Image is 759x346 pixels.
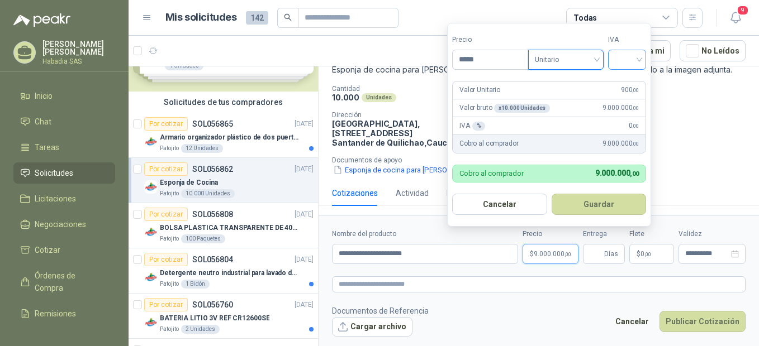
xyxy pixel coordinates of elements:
label: Precio [523,229,578,239]
span: ,00 [644,251,651,257]
label: IVA [608,35,646,45]
span: 9 [737,5,749,16]
button: Esponja de cocina para [PERSON_NAME].pdf [332,164,492,176]
a: Por cotizarSOL056760[DATE] Company LogoBATERIA LITIO 3V REF CR12600SEPatojito2 Unidades [129,294,318,339]
span: ,00 [632,123,639,129]
p: Dirección [332,111,453,119]
a: Negociaciones [13,214,115,235]
p: SOL056808 [192,210,233,218]
p: [DATE] [295,209,314,220]
p: Esponja de cocina para [PERSON_NAME], utensilios de cocina y superficies de acuerdo a la imagen a... [332,64,746,76]
p: Cobro al comprador [459,170,524,177]
span: Licitaciones [35,193,76,205]
p: $9.000.000,00 [523,244,578,264]
span: ,00 [630,170,639,177]
p: Documentos de Referencia [332,305,429,317]
p: Patojito [160,189,179,198]
a: Tareas [13,137,115,158]
p: Patojito [160,234,179,243]
div: Cotizaciones [332,187,378,199]
span: 0 [629,121,639,131]
a: Por cotizarSOL056862[DATE] Company LogoEsponja de CocinaPatojito10.000 Unidades [129,158,318,203]
p: BOLSA PLASTICA TRANSPARENTE DE 40*60 CMS [160,223,299,233]
a: Por cotizarSOL056865[DATE] Company LogoArmario organizador plástico de dos puertas de acuerdo a l... [129,113,318,158]
span: ,00 [632,141,639,147]
button: Publicar Cotización [660,311,746,332]
label: Entrega [583,229,625,239]
img: Company Logo [144,135,158,148]
p: Cobro al comprador [459,138,518,149]
p: SOL056804 [192,256,233,263]
span: 900 [621,85,639,95]
a: Remisiones [13,303,115,324]
label: Flete [629,229,674,239]
span: Unitario [535,51,597,68]
span: search [284,13,292,21]
span: Órdenes de Compra [35,270,105,294]
p: [DATE] [295,164,314,175]
div: Por cotizar [144,117,188,131]
div: 100 Paquetes [181,234,225,243]
div: x 10.000 Unidades [494,104,550,113]
div: Por cotizar [144,208,188,221]
img: Company Logo [144,316,158,329]
span: Tareas [35,141,59,153]
button: Cancelar [609,311,655,332]
span: 9.000.000 [595,169,639,177]
div: Mensajes [447,187,481,199]
span: ,00 [632,87,639,93]
p: [DATE] [295,119,314,129]
span: Solicitudes [35,167,73,179]
p: Detergente neutro industrial para lavado de tanques y maquinas. [160,268,299,278]
span: Cotizar [35,244,60,256]
a: Inicio [13,85,115,107]
p: Armario organizador plástico de dos puertas de acuerdo a la imagen adjunta [160,132,299,143]
p: BATERIA LITIO 3V REF CR12600SE [160,313,269,324]
p: Patojito [160,280,179,289]
div: 12 Unidades [181,144,223,153]
button: Cargar archivo [332,317,412,337]
a: Por cotizarSOL056808[DATE] Company LogoBOLSA PLASTICA TRANSPARENTE DE 40*60 CMSPatojito100 Paquetes [129,203,318,248]
span: 9.000.000 [534,251,571,257]
p: [PERSON_NAME] [PERSON_NAME] [42,40,115,56]
button: Guardar [552,194,647,215]
label: Validez [679,229,746,239]
span: Chat [35,116,51,128]
div: Todas [573,12,597,24]
div: 1 Bidón [181,280,210,289]
p: Valor Unitario [459,85,500,95]
img: Company Logo [144,271,158,284]
p: Valor bruto [459,103,550,113]
p: $ 0,00 [629,244,674,264]
p: Cantidad [332,85,477,93]
img: Company Logo [144,180,158,194]
a: Chat [13,111,115,132]
div: % [472,122,486,131]
p: Patojito [160,325,179,334]
a: Cotizar [13,239,115,261]
p: SOL056865 [192,120,233,128]
span: ,00 [564,251,571,257]
span: 0 [641,251,651,257]
button: No Leídos [680,40,746,61]
div: Por cotizar [144,253,188,266]
div: Actividad [396,187,429,199]
img: Logo peakr [13,13,70,27]
span: 142 [246,11,268,25]
button: 9 [725,8,746,28]
span: Días [604,244,618,263]
div: Por cotizar [144,162,188,176]
label: Nombre del producto [332,229,518,239]
p: SOL056862 [192,165,233,173]
p: Patojito [160,144,179,153]
a: Órdenes de Compra [13,265,115,299]
span: Remisiones [35,307,76,320]
a: Solicitudes [13,162,115,184]
span: Negociaciones [35,218,86,230]
span: $ [637,251,641,257]
a: Por cotizarSOL056804[DATE] Company LogoDetergente neutro industrial para lavado de tanques y maqu... [129,248,318,294]
h1: Mis solicitudes [165,9,237,26]
div: Unidades [362,93,396,102]
a: Licitaciones [13,188,115,209]
p: Documentos de apoyo [332,156,755,164]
